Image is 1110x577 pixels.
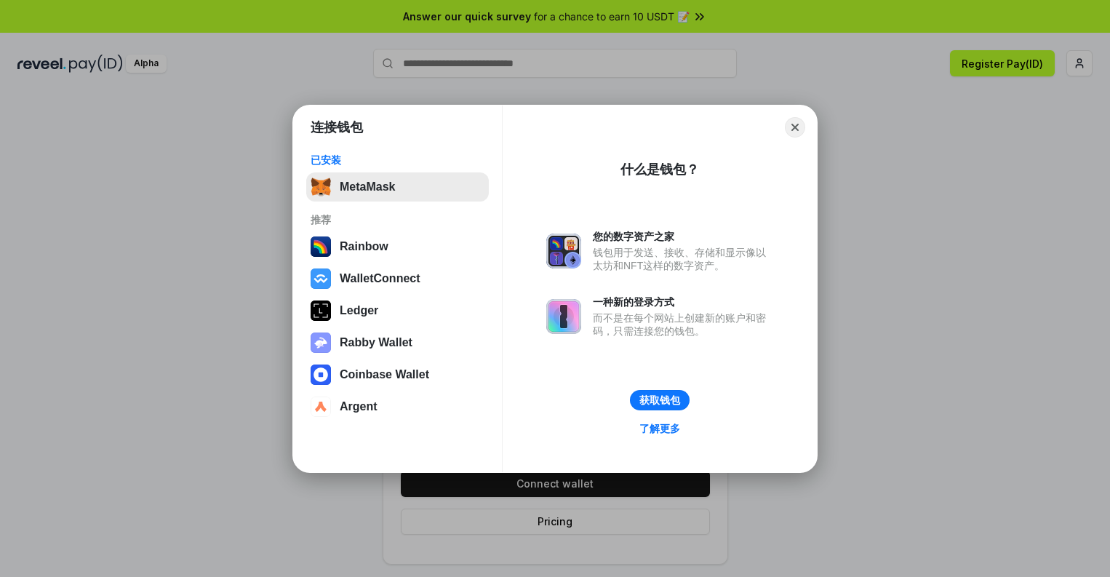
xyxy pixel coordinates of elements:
div: 钱包用于发送、接收、存储和显示像以太坊和NFT这样的数字资产。 [593,246,773,272]
div: MetaMask [340,180,395,194]
div: 什么是钱包？ [620,161,699,178]
button: MetaMask [306,172,489,202]
button: Ledger [306,296,489,325]
button: Rabby Wallet [306,328,489,357]
button: Rainbow [306,232,489,261]
img: svg+xml,%3Csvg%20xmlns%3D%22http%3A%2F%2Fwww.w3.org%2F2000%2Fsvg%22%20fill%3D%22none%22%20viewBox... [546,299,581,334]
div: Rabby Wallet [340,336,412,349]
div: 一种新的登录方式 [593,295,773,309]
div: Argent [340,400,378,413]
button: Close [785,117,805,138]
img: svg+xml,%3Csvg%20width%3D%2228%22%20height%3D%2228%22%20viewBox%3D%220%200%2028%2028%22%20fill%3D... [311,365,331,385]
div: 推荐 [311,213,484,226]
img: svg+xml,%3Csvg%20width%3D%2228%22%20height%3D%2228%22%20viewBox%3D%220%200%2028%2028%22%20fill%3D... [311,268,331,289]
button: Coinbase Wallet [306,360,489,389]
button: WalletConnect [306,264,489,293]
div: 了解更多 [639,422,680,435]
div: 而不是在每个网站上创建新的账户和密码，只需连接您的钱包。 [593,311,773,338]
a: 了解更多 [631,419,689,438]
img: svg+xml,%3Csvg%20fill%3D%22none%22%20height%3D%2233%22%20viewBox%3D%220%200%2035%2033%22%20width%... [311,177,331,197]
img: svg+xml,%3Csvg%20xmlns%3D%22http%3A%2F%2Fwww.w3.org%2F2000%2Fsvg%22%20fill%3D%22none%22%20viewBox... [546,234,581,268]
img: svg+xml,%3Csvg%20width%3D%2228%22%20height%3D%2228%22%20viewBox%3D%220%200%2028%2028%22%20fill%3D... [311,397,331,417]
img: svg+xml,%3Csvg%20xmlns%3D%22http%3A%2F%2Fwww.w3.org%2F2000%2Fsvg%22%20fill%3D%22none%22%20viewBox... [311,333,331,353]
div: 您的数字资产之家 [593,230,773,243]
button: Argent [306,392,489,421]
div: Coinbase Wallet [340,368,429,381]
div: Rainbow [340,240,388,253]
img: svg+xml,%3Csvg%20width%3D%22120%22%20height%3D%22120%22%20viewBox%3D%220%200%20120%20120%22%20fil... [311,236,331,257]
div: WalletConnect [340,272,420,285]
h1: 连接钱包 [311,119,363,136]
button: 获取钱包 [630,390,690,410]
div: 获取钱包 [639,394,680,407]
img: svg+xml,%3Csvg%20xmlns%3D%22http%3A%2F%2Fwww.w3.org%2F2000%2Fsvg%22%20width%3D%2228%22%20height%3... [311,301,331,321]
div: 已安装 [311,154,484,167]
div: Ledger [340,304,378,317]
